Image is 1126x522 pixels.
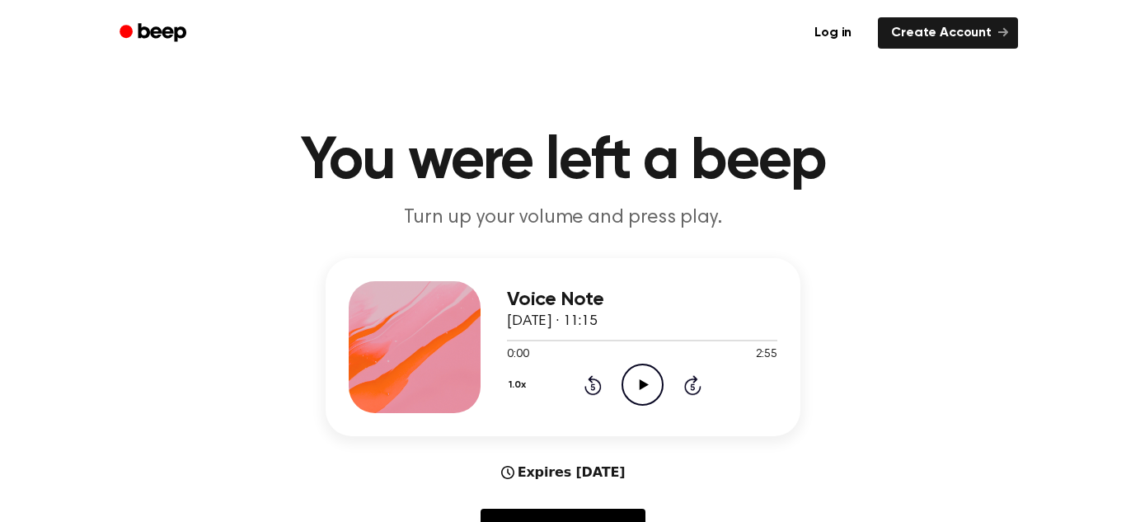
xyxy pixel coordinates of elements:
[108,17,201,49] a: Beep
[878,17,1018,49] a: Create Account
[507,346,528,364] span: 0:00
[507,371,532,399] button: 1.0x
[141,132,985,191] h1: You were left a beep
[501,463,626,482] div: Expires [DATE]
[756,346,777,364] span: 2:55
[246,205,880,232] p: Turn up your volume and press play.
[507,314,598,329] span: [DATE] · 11:15
[507,289,777,311] h3: Voice Note
[798,14,868,52] a: Log in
